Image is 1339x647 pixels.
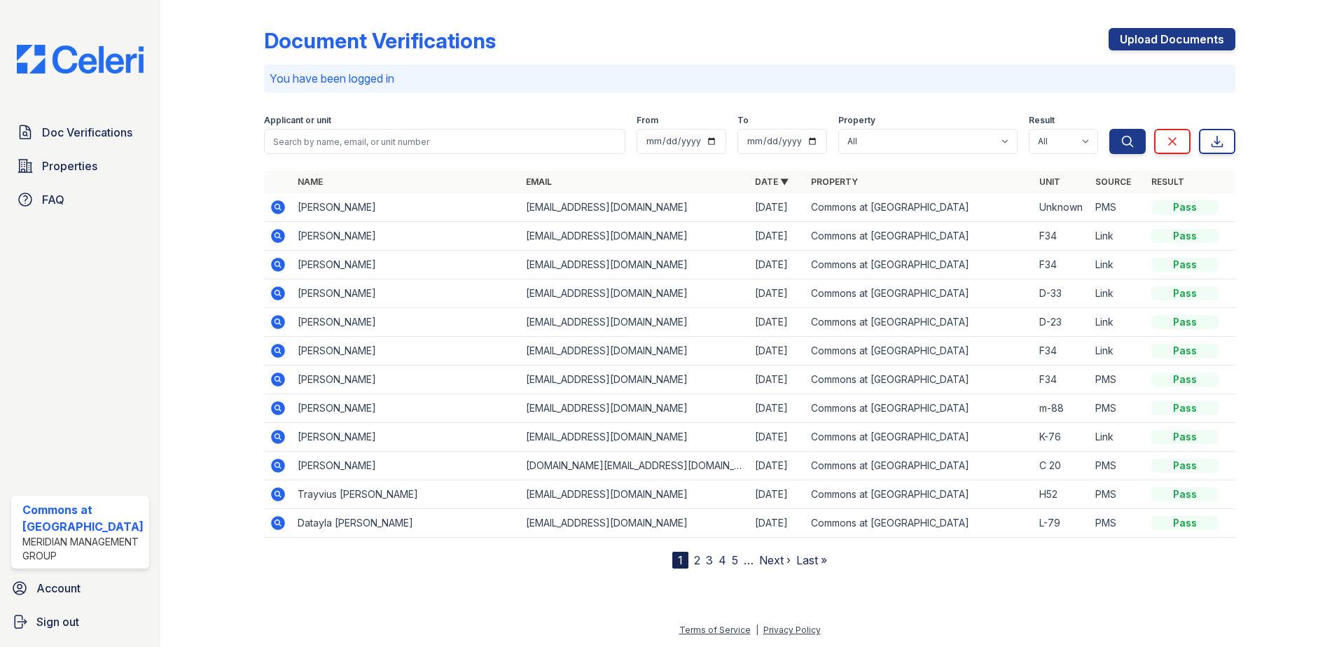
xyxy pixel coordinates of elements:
td: [PERSON_NAME] [292,337,521,366]
a: Account [6,574,155,602]
td: [EMAIL_ADDRESS][DOMAIN_NAME] [520,279,749,308]
td: Commons at [GEOGRAPHIC_DATA] [805,394,1034,423]
td: Commons at [GEOGRAPHIC_DATA] [805,308,1034,337]
div: Pass [1151,200,1219,214]
div: Pass [1151,229,1219,243]
td: [PERSON_NAME] [292,308,521,337]
td: Commons at [GEOGRAPHIC_DATA] [805,423,1034,452]
a: 5 [732,553,738,567]
td: Commons at [GEOGRAPHIC_DATA] [805,452,1034,480]
td: [DATE] [749,394,805,423]
a: Date ▼ [755,176,789,187]
td: [DATE] [749,308,805,337]
td: [PERSON_NAME] [292,423,521,452]
div: Pass [1151,373,1219,387]
td: [DATE] [749,251,805,279]
span: Account [36,580,81,597]
div: Commons at [GEOGRAPHIC_DATA] [22,501,144,535]
td: Link [1090,423,1146,452]
td: [DATE] [749,366,805,394]
label: Result [1029,115,1055,126]
td: F34 [1034,251,1090,279]
td: Commons at [GEOGRAPHIC_DATA] [805,480,1034,509]
td: Commons at [GEOGRAPHIC_DATA] [805,509,1034,538]
a: Last » [796,553,827,567]
div: 1 [672,552,688,569]
a: Properties [11,152,149,180]
img: CE_Logo_Blue-a8612792a0a2168367f1c8372b55b34899dd931a85d93a1a3d3e32e68fde9ad4.png [6,45,155,74]
td: [DATE] [749,423,805,452]
td: Commons at [GEOGRAPHIC_DATA] [805,251,1034,279]
td: [EMAIL_ADDRESS][DOMAIN_NAME] [520,337,749,366]
td: D-23 [1034,308,1090,337]
a: Name [298,176,323,187]
td: F34 [1034,222,1090,251]
td: [EMAIL_ADDRESS][DOMAIN_NAME] [520,423,749,452]
td: [DATE] [749,279,805,308]
div: Pass [1151,516,1219,530]
td: [PERSON_NAME] [292,452,521,480]
td: Trayvius [PERSON_NAME] [292,480,521,509]
td: Unknown [1034,193,1090,222]
a: Next › [759,553,791,567]
div: Meridian Management Group [22,535,144,563]
a: Upload Documents [1109,28,1235,50]
td: [PERSON_NAME] [292,193,521,222]
span: Sign out [36,613,79,630]
td: PMS [1090,452,1146,480]
td: Commons at [GEOGRAPHIC_DATA] [805,279,1034,308]
td: Commons at [GEOGRAPHIC_DATA] [805,337,1034,366]
div: Pass [1151,344,1219,358]
td: [EMAIL_ADDRESS][DOMAIN_NAME] [520,193,749,222]
span: Doc Verifications [42,124,132,141]
td: PMS [1090,480,1146,509]
td: [DATE] [749,193,805,222]
td: [DOMAIN_NAME][EMAIL_ADDRESS][DOMAIN_NAME] [520,452,749,480]
td: [EMAIL_ADDRESS][DOMAIN_NAME] [520,308,749,337]
td: [PERSON_NAME] [292,366,521,394]
td: PMS [1090,193,1146,222]
a: Property [811,176,858,187]
a: FAQ [11,186,149,214]
td: D-33 [1034,279,1090,308]
td: [PERSON_NAME] [292,222,521,251]
td: PMS [1090,394,1146,423]
a: 2 [694,553,700,567]
td: Commons at [GEOGRAPHIC_DATA] [805,366,1034,394]
div: Pass [1151,258,1219,272]
td: [DATE] [749,222,805,251]
td: C 20 [1034,452,1090,480]
a: Unit [1039,176,1060,187]
span: FAQ [42,191,64,208]
td: Link [1090,251,1146,279]
td: Link [1090,308,1146,337]
p: You have been logged in [270,70,1230,87]
td: [PERSON_NAME] [292,394,521,423]
td: [EMAIL_ADDRESS][DOMAIN_NAME] [520,222,749,251]
div: Pass [1151,401,1219,415]
td: F34 [1034,366,1090,394]
input: Search by name, email, or unit number [264,129,626,154]
span: Properties [42,158,97,174]
a: 4 [719,553,726,567]
a: 3 [706,553,713,567]
a: Result [1151,176,1184,187]
td: PMS [1090,366,1146,394]
div: Pass [1151,315,1219,329]
td: PMS [1090,509,1146,538]
td: [EMAIL_ADDRESS][DOMAIN_NAME] [520,394,749,423]
td: [DATE] [749,337,805,366]
div: Pass [1151,459,1219,473]
label: To [737,115,749,126]
td: [PERSON_NAME] [292,251,521,279]
a: Email [526,176,552,187]
a: Sign out [6,608,155,636]
td: Link [1090,279,1146,308]
td: [EMAIL_ADDRESS][DOMAIN_NAME] [520,509,749,538]
td: F34 [1034,337,1090,366]
div: Pass [1151,430,1219,444]
td: [EMAIL_ADDRESS][DOMAIN_NAME] [520,480,749,509]
td: [DATE] [749,452,805,480]
td: [DATE] [749,509,805,538]
a: Doc Verifications [11,118,149,146]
